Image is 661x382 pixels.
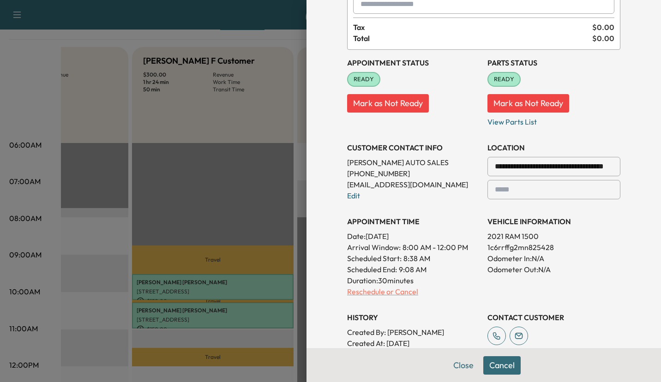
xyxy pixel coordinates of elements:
[487,57,620,68] h3: Parts Status
[353,22,592,33] span: Tax
[347,216,480,227] h3: APPOINTMENT TIME
[487,231,620,242] p: 2021 RAM 1500
[592,22,614,33] span: $ 0.00
[488,75,520,84] span: READY
[399,264,427,275] p: 9:08 AM
[347,253,402,264] p: Scheduled Start:
[483,356,521,375] button: Cancel
[347,191,360,200] a: Edit
[347,142,480,153] h3: CUSTOMER CONTACT INFO
[487,94,569,113] button: Mark as Not Ready
[487,142,620,153] h3: LOCATION
[347,312,480,323] h3: History
[592,33,614,44] span: $ 0.00
[487,113,620,127] p: View Parts List
[403,242,468,253] span: 8:00 AM - 12:00 PM
[447,356,480,375] button: Close
[347,286,480,297] p: Reschedule or Cancel
[487,264,620,275] p: Odometer Out: N/A
[347,275,480,286] p: Duration: 30 minutes
[487,253,620,264] p: Odometer In: N/A
[487,216,620,227] h3: VEHICLE INFORMATION
[487,312,620,323] h3: CONTACT CUSTOMER
[403,253,430,264] p: 8:38 AM
[347,168,480,179] p: [PHONE_NUMBER]
[347,242,480,253] p: Arrival Window:
[353,33,592,44] span: Total
[348,75,379,84] span: READY
[347,327,480,338] p: Created By : [PERSON_NAME]
[347,157,480,168] p: [PERSON_NAME] AUTO SALES
[347,179,480,190] p: [EMAIL_ADDRESS][DOMAIN_NAME]
[347,338,480,349] p: Created At : [DATE]
[487,242,620,253] p: 1c6rrffg2mn825428
[347,264,397,275] p: Scheduled End:
[347,57,480,68] h3: Appointment Status
[347,231,480,242] p: Date: [DATE]
[347,94,429,113] button: Mark as Not Ready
